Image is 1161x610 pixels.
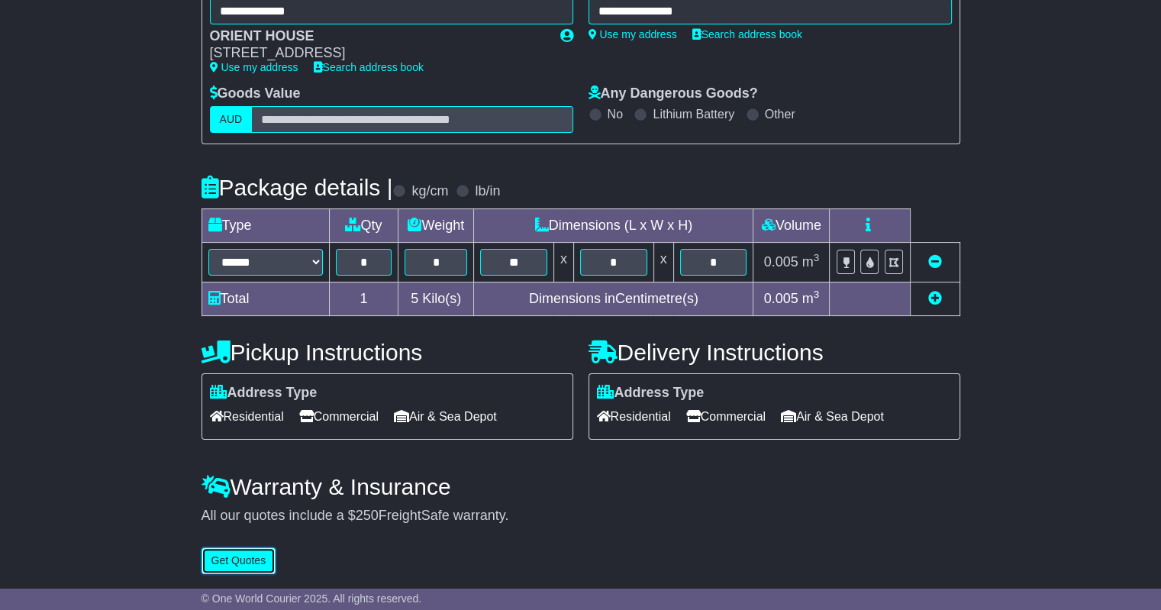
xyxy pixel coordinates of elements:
[474,282,753,315] td: Dimensions in Centimetre(s)
[764,254,798,269] span: 0.005
[814,289,820,300] sup: 3
[589,28,677,40] a: Use my address
[589,86,758,102] label: Any Dangerous Goods?
[202,282,329,315] td: Total
[802,254,820,269] span: m
[329,208,398,242] td: Qty
[202,592,422,605] span: © One World Courier 2025. All rights reserved.
[597,385,705,402] label: Address Type
[928,291,942,306] a: Add new item
[608,107,623,121] label: No
[210,86,301,102] label: Goods Value
[202,474,960,499] h4: Warranty & Insurance
[474,208,753,242] td: Dimensions (L x W x H)
[686,405,766,428] span: Commercial
[202,208,329,242] td: Type
[411,183,448,200] label: kg/cm
[692,28,802,40] a: Search address book
[814,252,820,263] sup: 3
[398,208,474,242] td: Weight
[210,61,298,73] a: Use my address
[210,385,318,402] label: Address Type
[802,291,820,306] span: m
[928,254,942,269] a: Remove this item
[202,547,276,574] button: Get Quotes
[753,208,830,242] td: Volume
[394,405,497,428] span: Air & Sea Depot
[314,61,424,73] a: Search address book
[653,107,734,121] label: Lithium Battery
[398,282,474,315] td: Kilo(s)
[356,508,379,523] span: 250
[653,242,673,282] td: x
[202,508,960,524] div: All our quotes include a $ FreightSafe warranty.
[210,106,253,133] label: AUD
[553,242,573,282] td: x
[764,291,798,306] span: 0.005
[589,340,960,365] h4: Delivery Instructions
[210,45,545,62] div: [STREET_ADDRESS]
[202,175,393,200] h4: Package details |
[329,282,398,315] td: 1
[411,291,418,306] span: 5
[210,405,284,428] span: Residential
[202,340,573,365] h4: Pickup Instructions
[210,28,545,45] div: ORIENT HOUSE
[765,107,795,121] label: Other
[781,405,884,428] span: Air & Sea Depot
[597,405,671,428] span: Residential
[299,405,379,428] span: Commercial
[475,183,500,200] label: lb/in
